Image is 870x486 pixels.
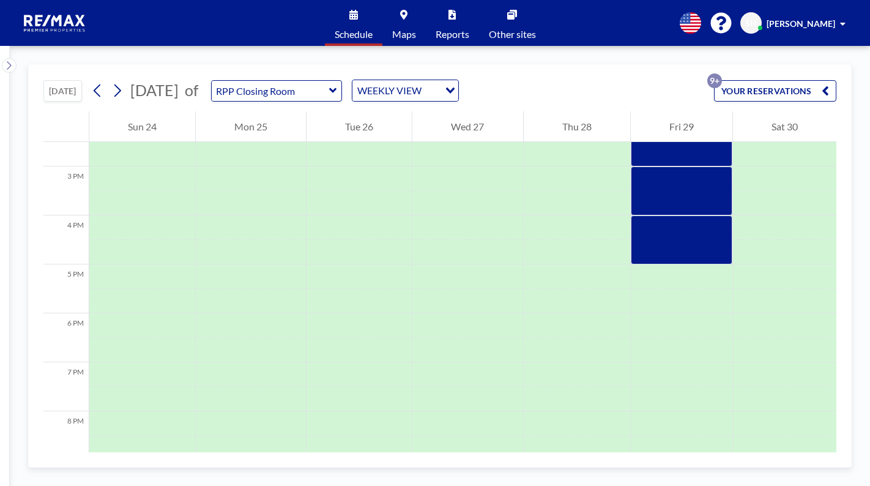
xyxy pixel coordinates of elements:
[524,111,630,142] div: Thu 28
[43,264,89,313] div: 5 PM
[631,111,732,142] div: Fri 29
[767,18,835,29] span: [PERSON_NAME]
[212,81,329,101] input: RPP Closing Room
[335,29,373,39] span: Schedule
[43,118,89,166] div: 2 PM
[43,362,89,411] div: 7 PM
[20,11,91,36] img: organization-logo
[714,80,836,102] button: YOUR RESERVATIONS9+
[185,81,198,100] span: of
[355,83,424,99] span: WEEKLY VIEW
[425,83,438,99] input: Search for option
[196,111,306,142] div: Mon 25
[352,80,458,101] div: Search for option
[130,81,179,99] span: [DATE]
[43,166,89,215] div: 3 PM
[707,73,722,88] p: 9+
[307,111,412,142] div: Tue 26
[392,29,416,39] span: Maps
[89,111,195,142] div: Sun 24
[436,29,469,39] span: Reports
[43,215,89,264] div: 4 PM
[412,111,522,142] div: Wed 27
[43,411,89,460] div: 8 PM
[489,29,536,39] span: Other sites
[745,18,757,29] span: SH
[43,313,89,362] div: 6 PM
[43,80,82,102] button: [DATE]
[733,111,836,142] div: Sat 30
